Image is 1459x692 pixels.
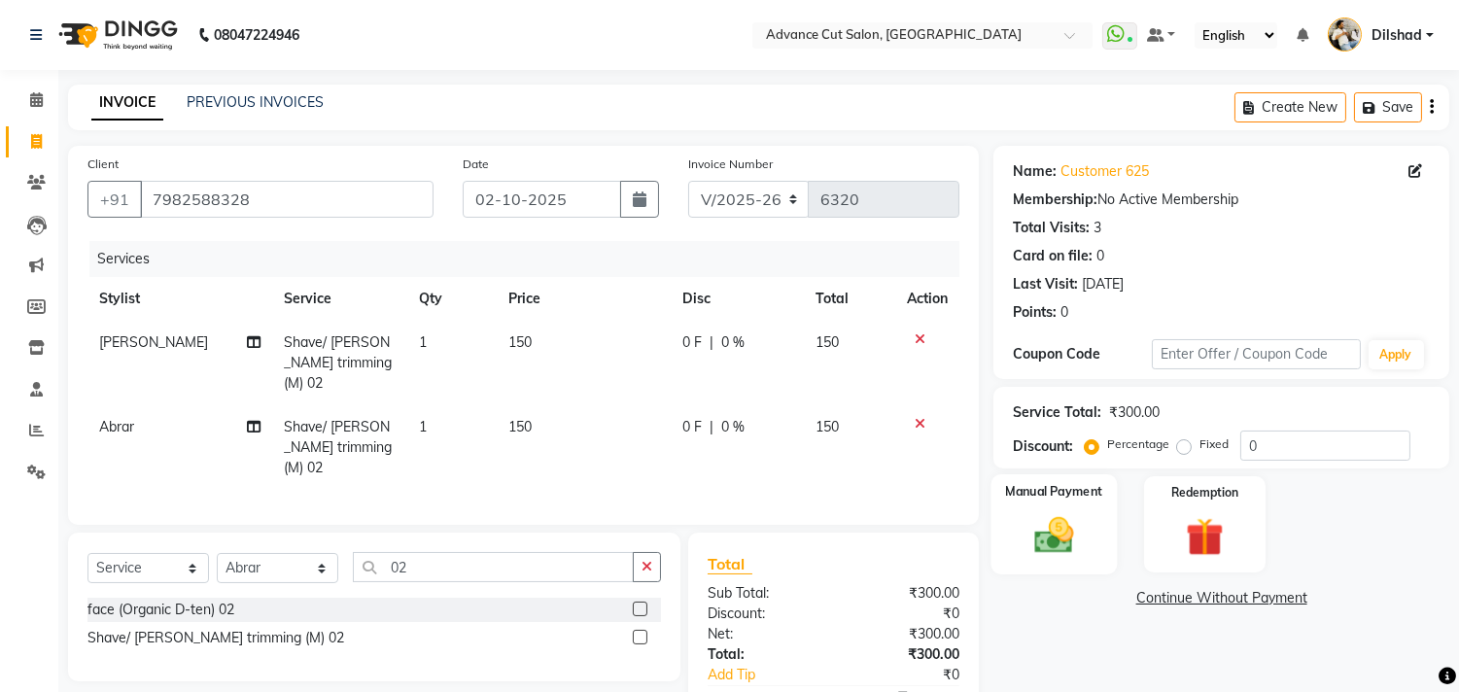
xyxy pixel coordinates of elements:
[1013,246,1093,266] div: Card on file:
[895,277,959,321] th: Action
[710,332,713,353] span: |
[1328,17,1362,52] img: Dilshad
[214,8,299,62] b: 08047224946
[1013,161,1057,182] div: Name:
[816,333,840,351] span: 150
[1096,246,1104,266] div: 0
[1013,218,1090,238] div: Total Visits:
[693,665,857,685] a: Add Tip
[463,156,489,173] label: Date
[1006,482,1103,501] label: Manual Payment
[285,333,393,392] span: Shave/ [PERSON_NAME] trimming (M) 02
[508,418,532,435] span: 150
[187,93,324,111] a: PREVIOUS INVOICES
[87,628,344,648] div: Shave/ [PERSON_NAME] trimming (M) 02
[834,624,975,644] div: ₹300.00
[834,644,975,665] div: ₹300.00
[87,156,119,173] label: Client
[1354,92,1422,122] button: Save
[708,554,752,574] span: Total
[87,600,234,620] div: face (Organic D-ten) 02
[1013,344,1152,364] div: Coupon Code
[1109,402,1160,423] div: ₹300.00
[497,277,671,321] th: Price
[805,277,896,321] th: Total
[834,583,975,604] div: ₹300.00
[721,332,745,353] span: 0 %
[89,241,974,277] div: Services
[1060,302,1068,323] div: 0
[285,418,393,476] span: Shave/ [PERSON_NAME] trimming (M) 02
[1060,161,1149,182] a: Customer 625
[710,417,713,437] span: |
[1013,402,1101,423] div: Service Total:
[1171,484,1238,502] label: Redemption
[1013,190,1097,210] div: Membership:
[91,86,163,121] a: INVOICE
[997,588,1445,608] a: Continue Without Payment
[682,417,702,437] span: 0 F
[688,156,773,173] label: Invoice Number
[1174,513,1235,561] img: _gift.svg
[1013,302,1057,323] div: Points:
[1369,340,1424,369] button: Apply
[99,333,208,351] span: [PERSON_NAME]
[419,418,427,435] span: 1
[99,418,134,435] span: Abrar
[419,333,427,351] span: 1
[407,277,497,321] th: Qty
[1234,92,1346,122] button: Create New
[1082,274,1124,294] div: [DATE]
[721,417,745,437] span: 0 %
[50,8,183,62] img: logo
[140,181,434,218] input: Search by Name/Mobile/Email/Code
[857,665,975,685] div: ₹0
[693,644,834,665] div: Total:
[816,418,840,435] span: 150
[834,604,975,624] div: ₹0
[1013,436,1073,457] div: Discount:
[1013,274,1078,294] div: Last Visit:
[273,277,408,321] th: Service
[1107,435,1169,453] label: Percentage
[693,624,834,644] div: Net:
[1094,218,1101,238] div: 3
[1152,339,1360,369] input: Enter Offer / Coupon Code
[671,277,804,321] th: Disc
[508,333,532,351] span: 150
[353,552,634,582] input: Search or Scan
[1372,25,1422,46] span: Dilshad
[87,277,273,321] th: Stylist
[693,604,834,624] div: Discount:
[693,583,834,604] div: Sub Total:
[1013,190,1430,210] div: No Active Membership
[87,181,142,218] button: +91
[1023,513,1087,559] img: _cash.svg
[1199,435,1229,453] label: Fixed
[682,332,702,353] span: 0 F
